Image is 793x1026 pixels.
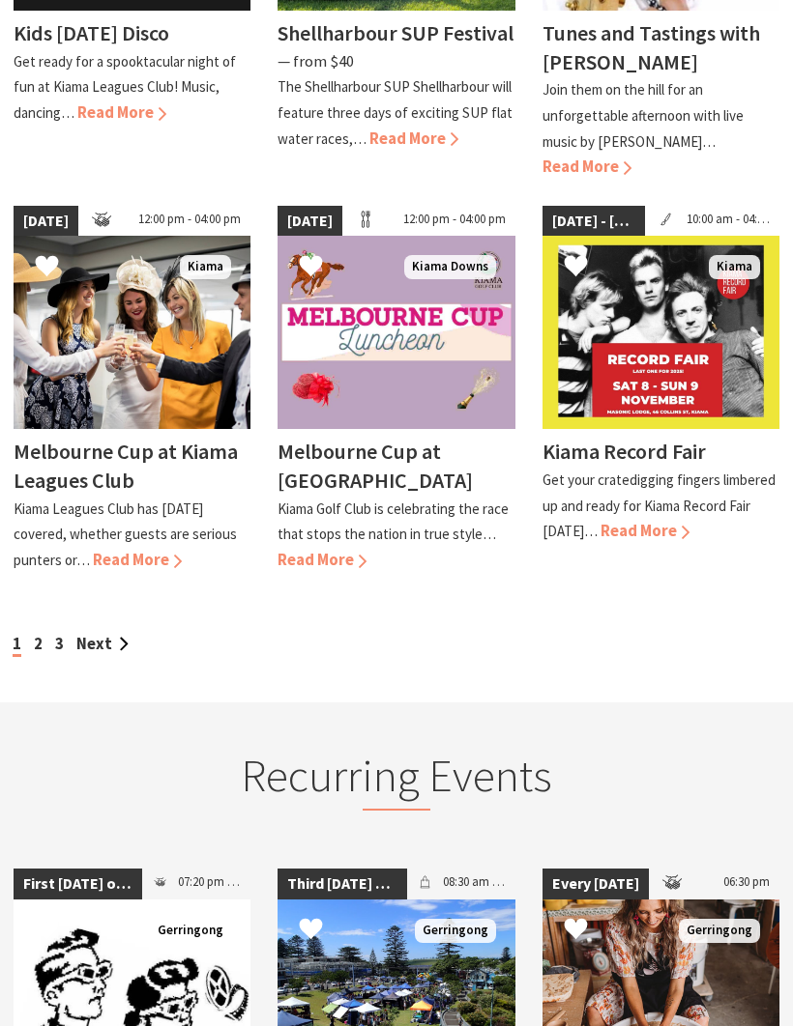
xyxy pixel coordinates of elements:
[14,438,238,494] h4: Melbourne Cup at Kiama Leagues Club
[369,128,458,149] span: Read More
[14,206,78,237] span: [DATE]
[677,206,779,237] span: 10:00 am - 04:00 pm
[278,19,514,46] h4: Shellharbour SUP Festival
[543,206,779,574] a: [DATE] - [DATE] 10:00 am - 04:00 pm Kiama Kiama Record Fair Get your cratedigging fingers limbere...
[278,206,342,237] span: [DATE]
[543,206,645,237] span: [DATE] - [DATE]
[415,919,496,943] span: Gerringong
[543,869,649,899] span: Every [DATE]
[180,255,231,279] span: Kiama
[679,919,760,943] span: Gerringong
[433,869,515,899] span: 08:30 am - 01:30 pm
[15,898,78,964] button: Click to Favourite Gerringong Pics and Flicks
[14,499,237,569] p: Kiama Leagues Club has [DATE] covered, whether guests are serious punters or…
[278,51,354,71] span: ⁠— from $40
[14,19,169,46] h4: Kids [DATE] Disco
[150,919,231,943] span: Gerringong
[140,748,654,811] h2: Recurring Events
[543,19,760,75] h4: Tunes and Tastings with [PERSON_NAME]
[601,521,690,541] span: Read More
[543,438,706,465] h4: Kiama Record Fair
[278,869,407,899] span: Third [DATE] of the Month
[14,236,250,429] img: melbourne cup
[14,206,250,574] a: [DATE] 12:00 pm - 04:00 pm melbourne cup Kiama Melbourne Cup at Kiama Leagues Club Kiama Leagues ...
[544,235,607,301] button: Click to Favourite Kiama Record Fair
[278,550,367,570] span: Read More
[34,634,43,654] a: 2
[76,634,129,654] a: Next
[278,499,509,544] p: Kiama Golf Club is celebrating the race that stops the nation in true style…
[279,898,342,964] button: Click to Favourite Gerringong Rotary Markets
[14,869,142,899] span: First [DATE] of the month
[394,206,515,237] span: 12:00 pm - 04:00 pm
[279,235,342,301] button: Click to Favourite Melbourne Cup at Kiama Golf Club
[14,52,236,122] p: Get ready for a spooktacular night of fun at Kiama Leagues Club! Music, dancing…
[278,206,514,574] a: [DATE] 12:00 pm - 04:00 pm Kiama Downs Melbourne Cup at [GEOGRAPHIC_DATA] Kiama Golf Club is cele...
[15,235,78,301] button: Click to Favourite Melbourne Cup at Kiama Leagues Club
[77,102,166,123] span: Read More
[543,80,744,150] p: Join them on the hill for an unforgettable afternoon with live music by [PERSON_NAME]…
[93,550,182,570] span: Read More
[714,869,779,899] span: 06:30 pm
[544,898,607,964] button: Click to Favourite Friday Night Clay Date
[13,634,21,657] span: 1
[543,157,631,177] span: Read More
[168,869,250,899] span: 07:20 pm - 09:30 pm
[129,206,250,237] span: 12:00 pm - 04:00 pm
[709,255,760,279] span: Kiama
[55,634,64,654] a: 3
[404,255,496,279] span: Kiama Downs
[543,470,776,540] p: Get your cratedigging fingers limbered up and ready for Kiama Record Fair [DATE]…
[278,77,513,147] p: The Shellharbour SUP Shellharbour will feature three days of exciting SUP flat water races,…
[278,438,473,494] h4: Melbourne Cup at [GEOGRAPHIC_DATA]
